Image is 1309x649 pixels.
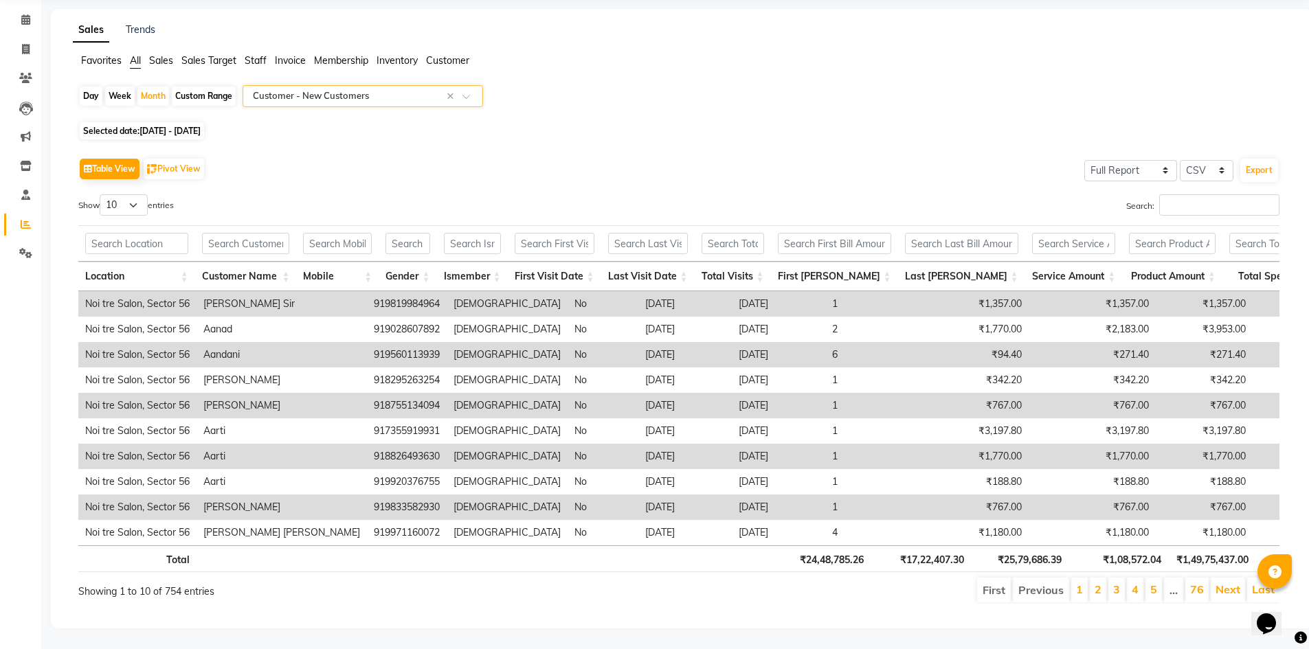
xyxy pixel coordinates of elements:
a: 76 [1190,582,1204,596]
span: [DATE] - [DATE] [139,126,201,136]
td: Noi tre Salon, Sector 56 [78,317,197,342]
td: 919560113939 [367,342,447,367]
input: Search: [1159,194,1279,216]
a: Last [1252,582,1275,596]
td: ₹188.80 [1156,469,1253,494]
th: Customer Name: activate to sort column ascending [195,262,297,291]
a: 3 [1113,582,1120,596]
td: Noi tre Salon, Sector 56 [78,520,197,545]
td: No [568,291,638,317]
th: Last Bill Amount: activate to sort column ascending [898,262,1025,291]
input: Search Last Bill Amount [905,233,1018,254]
td: 919971160072 [367,520,447,545]
td: [DEMOGRAPHIC_DATA] [447,494,568,520]
td: ₹3,197.80 [1156,418,1253,444]
div: Month [137,87,169,106]
td: 919833582930 [367,494,447,520]
td: 917355919931 [367,418,447,444]
td: ₹1,357.00 [1029,291,1156,317]
td: ₹271.40 [1029,342,1156,367]
td: Noi tre Salon, Sector 56 [78,494,197,520]
td: [DATE] [732,393,825,418]
td: 1 [825,418,902,444]
td: ₹1,180.00 [1029,520,1156,545]
th: ₹1,08,572.04 [1069,545,1168,572]
span: Staff [245,54,267,67]
td: [DEMOGRAPHIC_DATA] [447,393,568,418]
td: Noi tre Salon, Sector 56 [78,393,197,418]
td: [DATE] [638,444,732,469]
td: [DEMOGRAPHIC_DATA] [447,444,568,469]
td: [DATE] [732,291,825,317]
td: ₹767.00 [902,494,1029,520]
td: No [568,418,638,444]
input: Search Last Visit Date [608,233,688,254]
td: [PERSON_NAME] [PERSON_NAME] [197,520,367,545]
td: [PERSON_NAME] [197,367,367,393]
th: Service Amount: activate to sort column ascending [1025,262,1123,291]
td: ₹1,180.00 [1156,520,1253,545]
th: Total Spent: activate to sort column ascending [1222,262,1309,291]
a: 5 [1150,582,1157,596]
th: Gender: activate to sort column ascending [379,262,436,291]
td: No [568,494,638,520]
input: Search Service Amount [1032,233,1116,254]
div: Week [105,87,135,106]
td: [DEMOGRAPHIC_DATA] [447,469,568,494]
td: ₹94.40 [902,342,1029,367]
td: ₹3,953.00 [1156,317,1253,342]
td: [DEMOGRAPHIC_DATA] [447,291,568,317]
span: Invoice [275,54,306,67]
th: Total Visits: activate to sort column ascending [695,262,771,291]
td: ₹767.00 [902,393,1029,418]
td: 919920376755 [367,469,447,494]
td: Noi tre Salon, Sector 56 [78,469,197,494]
td: [DATE] [732,494,825,520]
td: ₹2,183.00 [1029,317,1156,342]
td: [DATE] [732,520,825,545]
th: ₹25,79,686.39 [971,545,1069,572]
a: 1 [1076,582,1083,596]
button: Export [1240,159,1278,182]
button: Pivot View [144,159,204,179]
td: ₹1,770.00 [1029,444,1156,469]
input: Search Ismember [444,233,501,254]
input: Search Total Spent [1229,233,1302,254]
td: 918826493630 [367,444,447,469]
label: Search: [1126,194,1279,216]
td: [DATE] [732,367,825,393]
td: ₹767.00 [1029,393,1156,418]
span: Sales Target [181,54,236,67]
input: Search Product Amount [1129,233,1215,254]
a: 2 [1095,582,1101,596]
td: No [568,367,638,393]
td: No [568,520,638,545]
td: 1 [825,444,902,469]
input: Search Mobile [303,233,372,254]
td: ₹1,770.00 [1156,444,1253,469]
a: 4 [1132,582,1139,596]
span: Clear all [447,89,458,104]
td: No [568,444,638,469]
td: Aandani [197,342,367,367]
td: [PERSON_NAME] [197,494,367,520]
td: ₹188.80 [1029,469,1156,494]
td: ₹767.00 [1156,494,1253,520]
input: Search Total Visits [702,233,764,254]
td: No [568,393,638,418]
th: ₹24,48,785.26 [770,545,871,572]
td: [DEMOGRAPHIC_DATA] [447,418,568,444]
td: Aarti [197,469,367,494]
td: 1 [825,367,902,393]
td: 918295263254 [367,367,447,393]
span: Favorites [81,54,122,67]
td: No [568,317,638,342]
td: [DEMOGRAPHIC_DATA] [447,317,568,342]
td: 919819984964 [367,291,447,317]
a: Next [1216,582,1240,596]
input: Search First Bill Amount [778,233,891,254]
td: Aarti [197,418,367,444]
td: [DATE] [638,418,732,444]
td: ₹1,770.00 [902,317,1029,342]
th: First Visit Date: activate to sort column ascending [508,262,601,291]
